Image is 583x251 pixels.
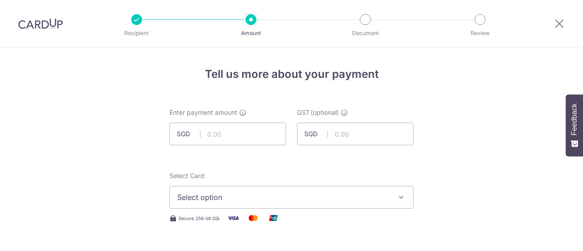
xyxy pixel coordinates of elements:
[264,212,282,224] img: Union Pay
[244,212,262,224] img: Mastercard
[169,108,237,117] span: Enter payment amount
[177,129,200,138] span: SGD
[570,103,578,135] span: Feedback
[304,129,328,138] span: SGD
[446,29,514,38] p: Review
[525,224,574,246] iframe: Opens a widget where you can find more information
[224,212,242,224] img: Visa
[332,29,399,38] p: Document
[169,186,414,209] button: Select option
[169,172,205,179] span: translation missing: en.payables.payment_networks.credit_card.summary.labels.select_card
[18,18,63,29] img: CardUp
[179,215,220,222] span: Secure 256-bit SSL
[169,66,414,82] h4: Tell us more about your payment
[297,108,310,117] span: GST
[311,108,339,117] span: (optional)
[217,29,285,38] p: Amount
[169,123,286,145] input: 0.00
[103,29,170,38] p: Recipient
[297,123,414,145] input: 0.00
[566,94,583,156] button: Feedback - Show survey
[177,192,389,203] span: Select option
